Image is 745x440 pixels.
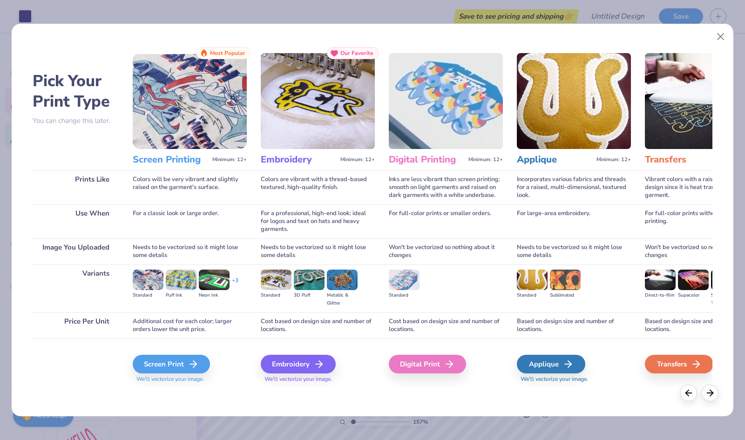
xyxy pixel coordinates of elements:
[517,53,631,149] img: Applique
[133,154,209,166] h3: Screen Printing
[261,291,291,299] div: Standard
[550,270,581,290] img: Sublimated
[340,156,375,163] span: Minimum: 12+
[133,375,247,383] span: We'll vectorize your image.
[33,204,119,238] div: Use When
[133,170,247,204] div: Colors will be very vibrant and slightly raised on the garment's surface.
[645,154,721,166] h3: Transfers
[678,270,709,290] img: Supacolor
[33,264,119,312] div: Variants
[389,291,420,299] div: Standard
[33,170,119,204] div: Prints Like
[389,170,503,204] div: Inks are less vibrant than screen printing; smooth on light garments and raised on dark garments ...
[389,312,503,338] div: Cost based on design size and number of locations.
[389,238,503,264] div: Won't be vectorized so nothing about it changes
[210,50,245,56] span: Most Popular
[133,270,163,290] img: Standard
[389,204,503,238] div: For full-color prints or smaller orders.
[711,270,742,290] img: Screen Transfer
[166,291,196,299] div: Puff Ink
[261,53,375,149] img: Embroidery
[261,355,336,373] div: Embroidery
[133,238,247,264] div: Needs to be vectorized so it might lose some details
[261,154,337,166] h3: Embroidery
[294,270,325,290] img: 3D Puff
[389,355,466,373] div: Digital Print
[340,50,373,56] span: Our Favorite
[596,156,631,163] span: Minimum: 12+
[645,355,713,373] div: Transfers
[517,170,631,204] div: Incorporates various fabrics and threads for a raised, multi-dimensional, textured look.
[517,312,631,338] div: Based on design size and number of locations.
[199,270,230,290] img: Neon Ink
[389,154,465,166] h3: Digital Printing
[212,156,247,163] span: Minimum: 12+
[133,355,210,373] div: Screen Print
[232,277,238,292] div: + 3
[712,28,730,46] button: Close
[517,291,548,299] div: Standard
[133,204,247,238] div: For a classic look or large order.
[261,204,375,238] div: For a professional, high-end look; ideal for logos and text on hats and heavy garments.
[517,204,631,238] div: For large-area embroidery.
[550,291,581,299] div: Sublimated
[327,291,358,307] div: Metallic & Glitter
[389,53,503,149] img: Digital Printing
[33,117,119,125] p: You can change this later.
[645,291,676,299] div: Direct-to-film
[133,312,247,338] div: Additional cost for each color; larger orders lower the unit price.
[711,291,742,307] div: Screen Transfer
[517,375,631,383] span: We'll vectorize your image.
[517,154,593,166] h3: Applique
[261,270,291,290] img: Standard
[468,156,503,163] span: Minimum: 12+
[33,312,119,338] div: Price Per Unit
[33,71,119,112] h2: Pick Your Print Type
[645,270,676,290] img: Direct-to-film
[327,270,358,290] img: Metallic & Glitter
[261,375,375,383] span: We'll vectorize your image.
[261,170,375,204] div: Colors are vibrant with a thread-based textured, high-quality finish.
[678,291,709,299] div: Supacolor
[33,238,119,264] div: Image You Uploaded
[294,291,325,299] div: 3D Puff
[166,270,196,290] img: Puff Ink
[199,291,230,299] div: Neon Ink
[261,312,375,338] div: Cost based on design size and number of locations.
[133,53,247,149] img: Screen Printing
[261,238,375,264] div: Needs to be vectorized so it might lose some details
[389,270,420,290] img: Standard
[133,291,163,299] div: Standard
[517,270,548,290] img: Standard
[517,238,631,264] div: Needs to be vectorized so it might lose some details
[517,355,585,373] div: Applique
